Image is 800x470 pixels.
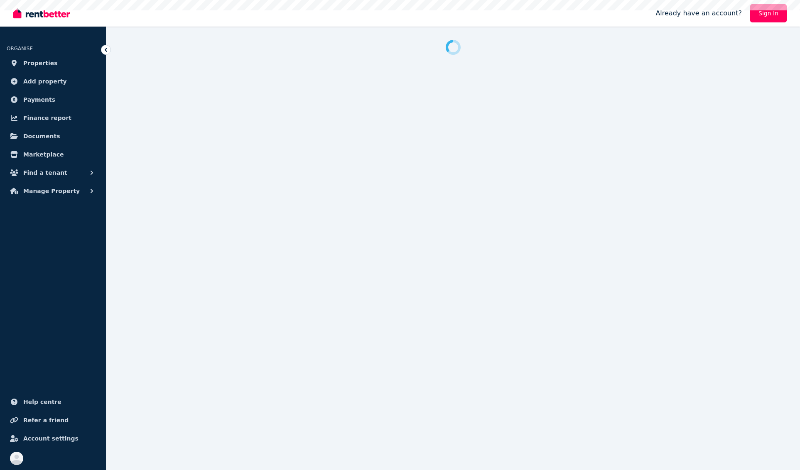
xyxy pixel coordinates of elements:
[13,7,70,20] img: RentBetter
[23,76,67,86] span: Add property
[23,433,79,443] span: Account settings
[23,168,67,178] span: Find a tenant
[23,149,64,159] span: Marketplace
[7,55,99,71] a: Properties
[23,95,55,105] span: Payments
[23,186,80,196] span: Manage Property
[23,415,69,425] span: Refer a friend
[7,46,33,51] span: ORGANISE
[7,394,99,410] a: Help centre
[7,73,99,90] a: Add property
[7,146,99,163] a: Marketplace
[655,8,742,18] span: Already have an account?
[23,58,58,68] span: Properties
[750,4,787,22] a: Sign In
[23,113,71,123] span: Finance report
[7,128,99,144] a: Documents
[23,397,61,407] span: Help centre
[23,131,60,141] span: Documents
[7,164,99,181] button: Find a tenant
[7,430,99,447] a: Account settings
[7,91,99,108] a: Payments
[7,183,99,199] button: Manage Property
[7,110,99,126] a: Finance report
[7,412,99,428] a: Refer a friend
